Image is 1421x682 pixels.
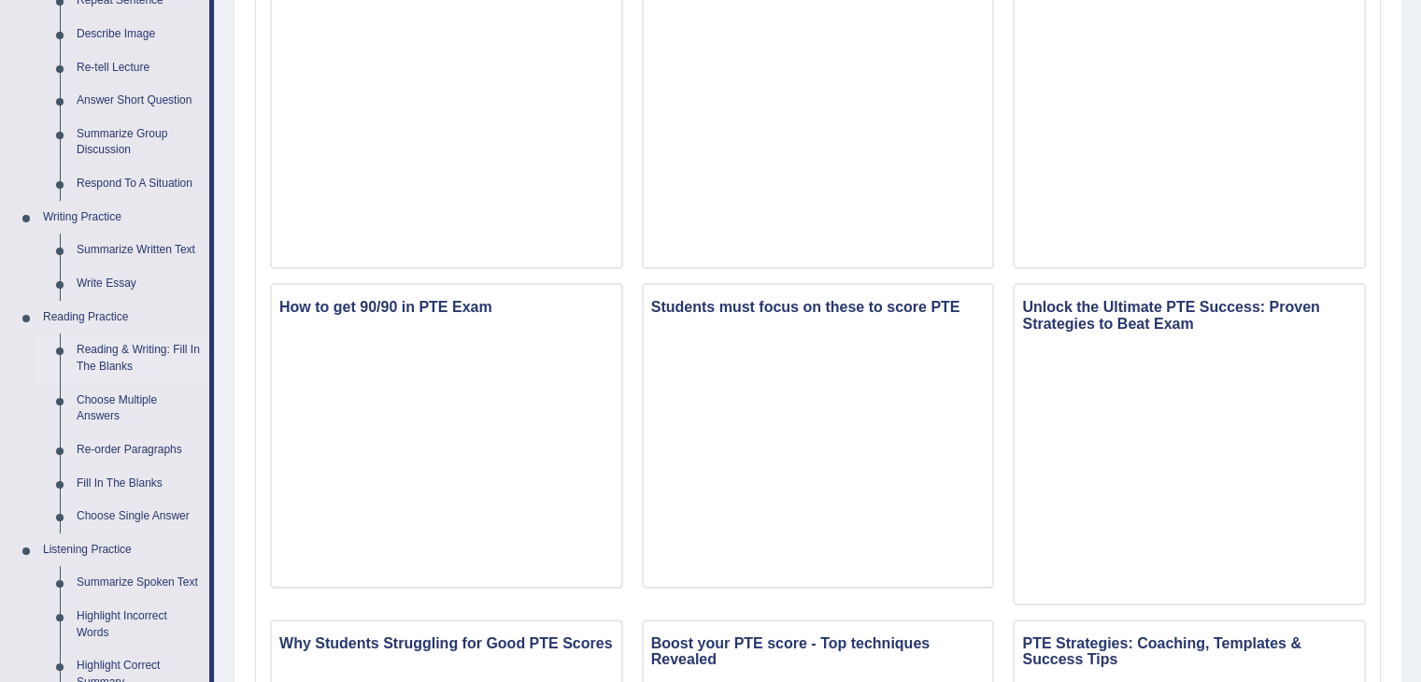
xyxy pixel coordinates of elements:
a: Fill In The Blanks [68,467,209,501]
a: Summarize Spoken Text [68,566,209,600]
a: Write Essay [68,267,209,301]
h3: Boost your PTE score - Top techniques Revealed [644,631,993,673]
h3: How to get 90/90 in PTE Exam [272,294,621,320]
a: Choose Single Answer [68,500,209,533]
a: Re-tell Lecture [68,51,209,85]
a: Summarize Group Discussion [68,118,209,167]
a: Describe Image [68,18,209,51]
a: Answer Short Question [68,84,209,118]
a: Listening Practice [35,533,209,567]
h3: Unlock the Ultimate PTE Success: Proven Strategies to Beat Exam [1015,294,1364,336]
a: Highlight Incorrect Words [68,600,209,649]
a: Writing Practice [35,201,209,234]
h3: Why Students Struggling for Good PTE Scores [272,631,621,657]
a: Choose Multiple Answers [68,384,209,433]
a: Reading Practice [35,301,209,334]
a: Summarize Written Text [68,234,209,267]
h3: PTE Strategies: Coaching, Templates & Success Tips [1015,631,1364,673]
a: Reading & Writing: Fill In The Blanks [68,334,209,383]
a: Respond To A Situation [68,167,209,201]
a: Re-order Paragraphs [68,433,209,467]
h3: Students must focus on these to score PTE [644,294,993,320]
